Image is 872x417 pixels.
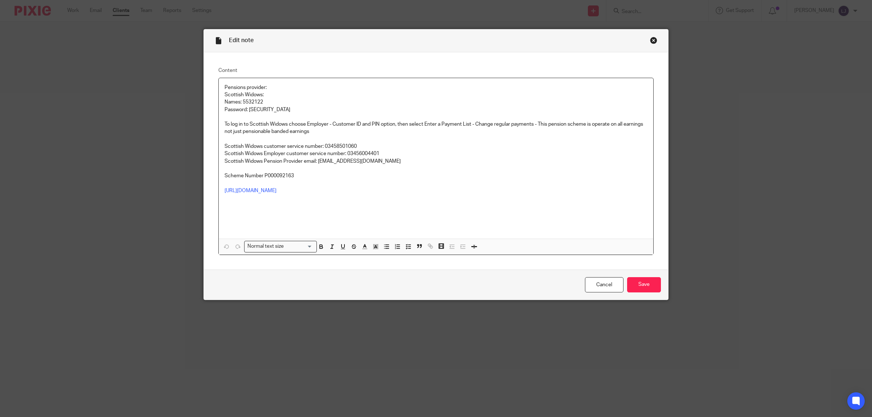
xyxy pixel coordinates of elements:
p: Password: [SECURITY_DATA] [225,106,647,113]
p: Names: 5532122 [225,98,647,106]
p: Pensions provider: [225,84,647,91]
p: Scottish Widows Employer customer service number: 03456004401 [225,150,647,157]
input: Save [627,277,661,293]
p: Scottish Widows customer service number: 03458501060 [225,143,647,150]
p: Scottish Widows Pension Provider email: [EMAIL_ADDRESS][DOMAIN_NAME] [225,158,647,165]
span: Normal text size [246,243,286,250]
a: Cancel [585,277,623,293]
a: [URL][DOMAIN_NAME] [225,188,276,193]
label: Content [218,67,654,74]
div: Close this dialog window [650,37,657,44]
div: Search for option [244,241,317,252]
p: To log in to Scottish Widows choose Employer - Customer ID and PIN option, then select Enter a Pa... [225,121,647,135]
p: Scottish Widows: [225,91,647,98]
span: Edit note [229,37,254,43]
input: Search for option [286,243,312,250]
p: Scheme Number P000092163 [225,172,647,179]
